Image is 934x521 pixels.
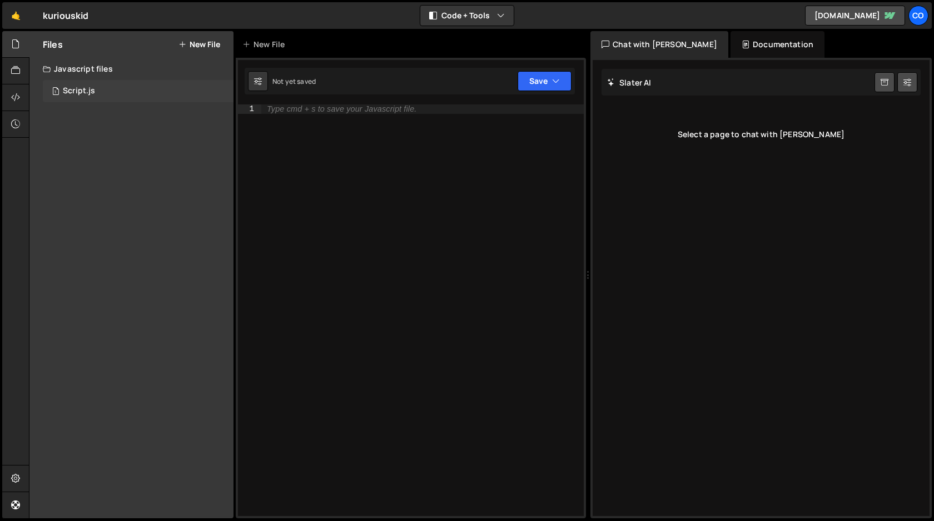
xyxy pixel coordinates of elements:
[590,31,728,58] div: Chat with [PERSON_NAME]
[238,104,261,114] div: 1
[52,88,59,97] span: 1
[805,6,905,26] a: [DOMAIN_NAME]
[602,112,921,157] div: Select a page to chat with [PERSON_NAME]
[607,77,652,88] h2: Slater AI
[43,80,233,102] div: 16633/45317.js
[43,38,63,51] h2: Files
[29,58,233,80] div: Javascript files
[908,6,928,26] a: Co
[242,39,289,50] div: New File
[731,31,824,58] div: Documentation
[267,105,416,113] div: Type cmd + s to save your Javascript file.
[420,6,514,26] button: Code + Tools
[2,2,29,29] a: 🤙
[63,86,95,96] div: Script.js
[518,71,572,91] button: Save
[178,40,220,49] button: New File
[272,77,316,86] div: Not yet saved
[43,9,89,22] div: kuriouskid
